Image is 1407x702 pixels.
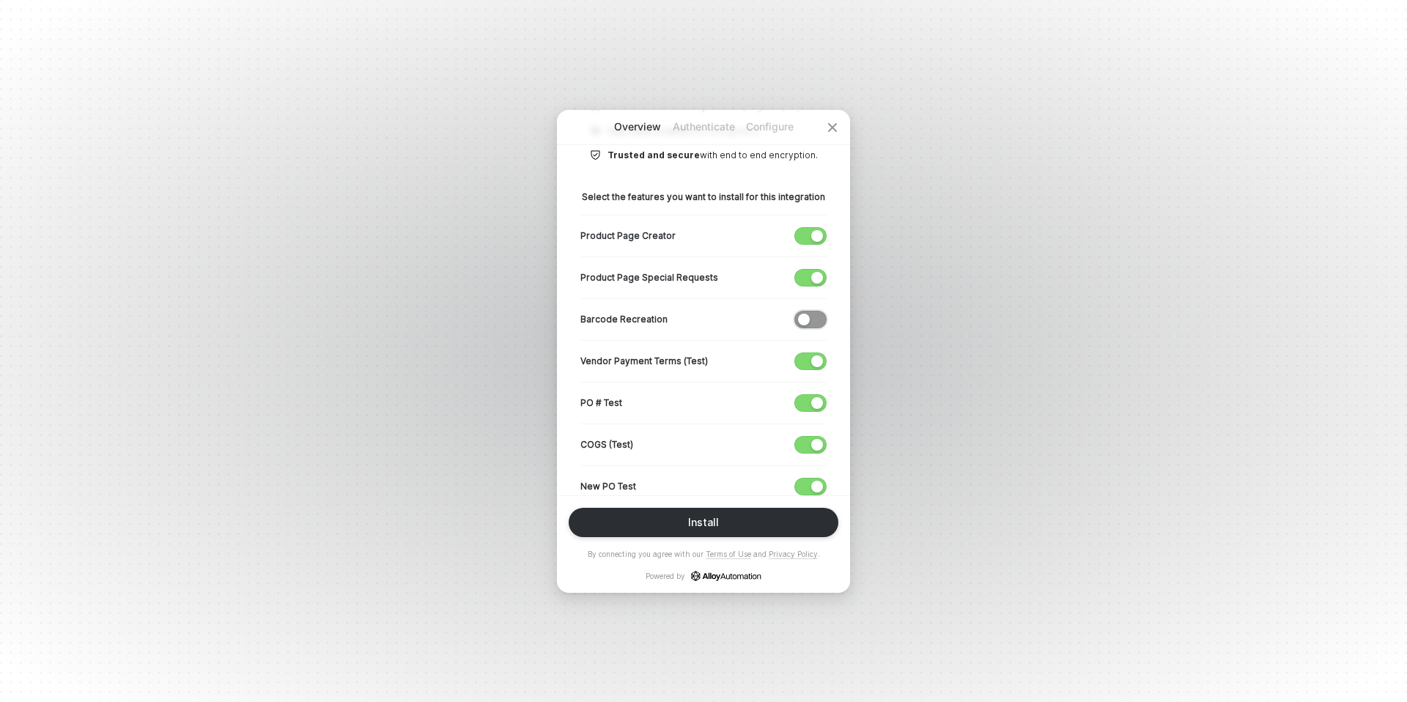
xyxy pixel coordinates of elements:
span: icon-close [827,122,838,133]
p: Product Page Special Requests [580,271,718,284]
p: Overview [605,119,671,134]
p: By connecting you agree with our and . [588,549,820,559]
p: PO # Test [580,396,622,409]
b: Trusted and secure [608,149,700,160]
p: Configure [736,119,802,134]
a: icon-success [691,571,761,581]
p: Vendor Payment Terms (Test) [580,355,708,367]
a: Terms of Use [706,550,751,559]
img: icon [590,149,602,161]
a: Privacy Policy [769,550,818,559]
p: Barcode Recreation [580,313,668,325]
p: Powered by [646,571,761,581]
p: COGS (Test) [580,438,633,451]
p: Select the features you want to install for this integration [580,191,827,203]
button: Install [569,508,838,537]
p: with end to end encryption. [608,149,818,161]
div: Install [688,517,719,528]
p: Authenticate [671,119,736,134]
p: New PO Test [580,480,636,492]
p: Product Page Creator [580,229,676,242]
